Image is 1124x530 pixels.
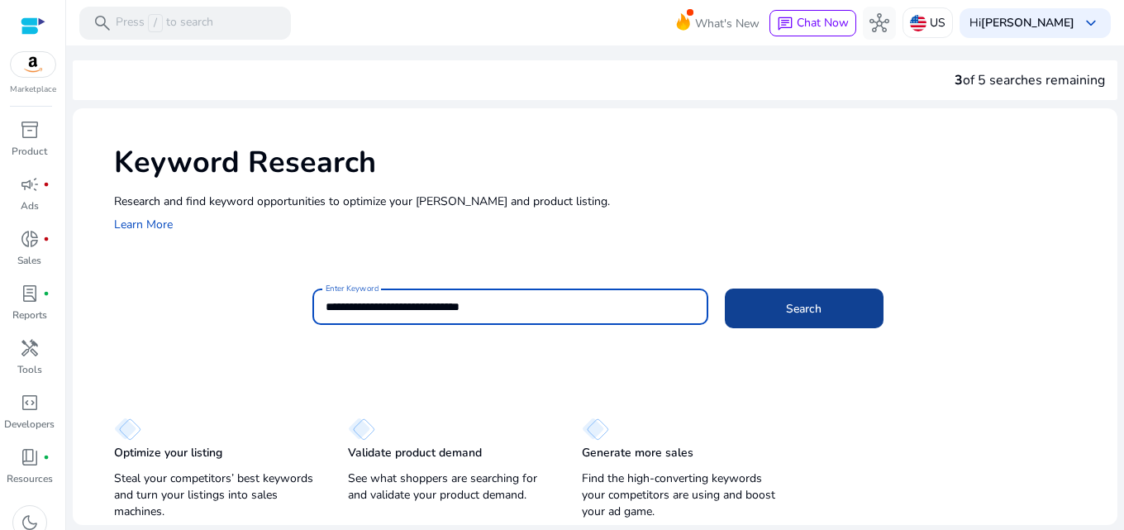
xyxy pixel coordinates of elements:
p: Hi [969,17,1074,29]
span: fiber_manual_record [43,290,50,297]
img: diamond.svg [114,418,141,441]
p: Product [12,144,47,159]
img: diamond.svg [348,418,375,441]
p: Sales [17,253,41,268]
p: See what shoppers are searching for and validate your product demand. [348,470,549,504]
p: Press to search [116,14,213,32]
p: Developers [4,417,55,432]
span: code_blocks [20,393,40,413]
span: 3 [955,71,963,89]
span: keyboard_arrow_down [1081,13,1101,33]
span: hub [869,13,889,33]
span: Chat Now [797,15,849,31]
p: US [930,8,945,37]
b: [PERSON_NAME] [981,15,1074,31]
p: Ads [21,198,39,213]
p: Tools [17,362,42,377]
span: search [93,13,112,33]
button: hub [863,7,896,40]
p: Optimize your listing [114,445,222,461]
span: fiber_manual_record [43,181,50,188]
span: What's New [695,9,760,38]
span: campaign [20,174,40,194]
span: handyman [20,338,40,358]
p: Generate more sales [582,445,693,461]
p: Research and find keyword opportunities to optimize your [PERSON_NAME] and product listing. [114,193,1101,210]
h1: Keyword Research [114,145,1101,180]
span: inventory_2 [20,120,40,140]
span: chat [777,16,793,32]
p: Find the high-converting keywords your competitors are using and boost your ad game. [582,470,783,520]
button: chatChat Now [769,10,856,36]
span: Search [786,300,822,318]
span: fiber_manual_record [43,236,50,242]
span: / [148,14,163,32]
img: amazon.svg [11,52,55,77]
a: Learn More [114,217,173,232]
mat-label: Enter Keyword [326,283,379,294]
button: Search [725,289,883,328]
img: diamond.svg [582,418,609,441]
img: us.svg [910,15,926,31]
p: Steal your competitors’ best keywords and turn your listings into sales machines. [114,470,315,520]
p: Reports [12,308,47,322]
span: lab_profile [20,284,40,303]
span: donut_small [20,229,40,249]
p: Resources [7,471,53,486]
p: Validate product demand [348,445,482,461]
span: fiber_manual_record [43,454,50,461]
span: book_4 [20,447,40,467]
div: of 5 searches remaining [955,70,1105,90]
p: Marketplace [10,84,56,96]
